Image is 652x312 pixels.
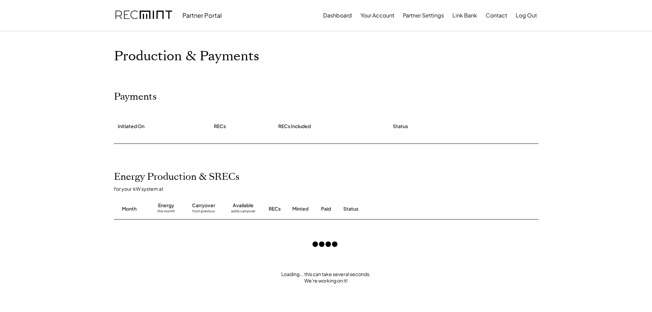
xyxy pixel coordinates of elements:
[114,91,157,103] h2: Payments
[182,11,222,19] div: Partner Portal
[118,123,144,130] div: Initiated On
[114,48,538,64] h1: Production & Payments
[192,202,215,209] div: Carryover
[115,4,172,27] img: recmint-logotype%403x.png
[192,209,215,216] div: from previous
[269,205,281,212] div: RECs
[343,205,460,212] div: Status
[114,186,545,192] div: for your kW system at
[486,9,507,22] button: Contact
[278,123,311,130] div: RECs Included
[107,271,545,284] div: Loading... this can take several seconds. We're working on it!
[360,9,394,22] button: Your Account
[231,209,255,216] div: adds carryover
[516,9,537,22] button: Log Out
[158,202,174,209] div: Energy
[122,205,137,212] div: Month
[157,209,175,216] div: this month
[114,171,240,183] h2: Energy Production & SRECs
[321,205,331,212] div: Paid
[292,205,308,212] div: Minted
[452,9,477,22] button: Link Bank
[323,9,352,22] button: Dashboard
[393,123,408,130] div: Status
[214,123,226,130] div: RECs
[403,9,444,22] button: Partner Settings
[233,202,254,209] div: Available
